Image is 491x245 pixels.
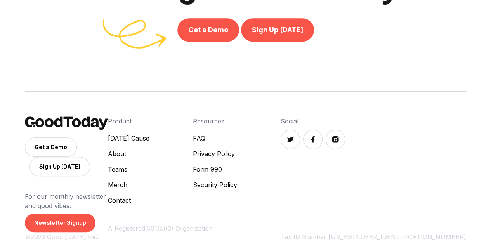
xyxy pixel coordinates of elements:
a: Security Policy [193,180,237,189]
a: Form 990 [193,165,237,174]
h4: Resources [193,116,237,126]
a: Twitter [281,130,300,149]
a: Teams [108,165,149,174]
img: Instagram [331,136,339,143]
div: Tax ID Number [US_EMPLOYER_IDENTIFICATION_NUMBER] [281,232,466,242]
a: Merch [108,180,149,189]
img: Twitter [286,136,294,143]
h4: Social [281,116,466,126]
a: FAQ [193,134,237,143]
a: Sign Up [DATE] [241,18,314,42]
a: Contact [108,196,149,205]
img: Facebook [309,136,317,143]
a: Get a Demo [25,137,77,157]
img: GoodToday [25,116,108,130]
a: About [108,149,149,158]
div: A Registered 501(c)(3) Organization [108,224,281,233]
a: Privacy Policy [193,149,237,158]
div: ©2023 Good [DATE] Inc. [25,232,108,242]
a: Get a Demo [177,18,239,42]
h4: Product [108,116,149,126]
a: Sign Up [DATE] [29,157,90,176]
a: [DATE] Cause [108,134,149,143]
p: For our monthly newsletter and good vibes: [25,192,108,210]
a: Newsletter Signup [25,214,95,232]
a: Instagram [326,130,345,149]
a: Facebook [303,130,323,149]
